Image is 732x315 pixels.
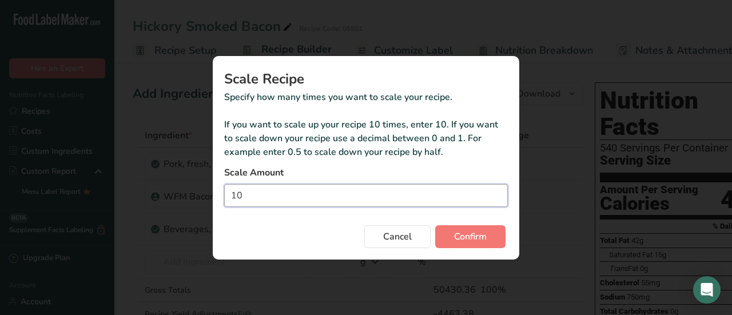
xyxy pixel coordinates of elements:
[224,72,508,86] h1: Scale Recipe
[693,276,721,304] div: Open Intercom Messenger
[435,225,506,248] button: Confirm
[383,230,412,244] span: Cancel
[224,166,284,180] span: Scale Amount
[224,90,508,159] p: Specify how many times you want to scale your recipe. If you want to scale up your recipe 10 time...
[364,225,431,248] button: Cancel
[454,230,487,244] span: Confirm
